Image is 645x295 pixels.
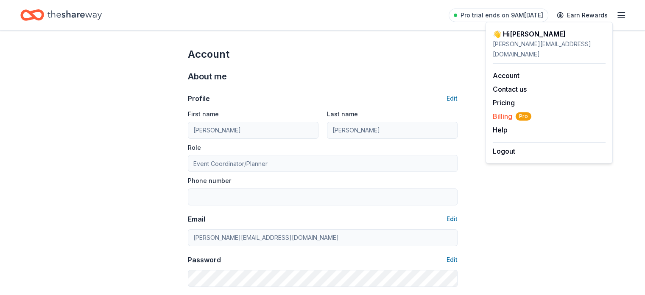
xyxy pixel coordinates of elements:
label: Role [188,143,201,152]
div: Password [188,255,221,265]
span: Pro [516,112,531,121]
div: 👋 Hi [PERSON_NAME] [493,29,606,39]
button: Logout [493,146,515,156]
button: Edit [447,214,458,224]
label: Last name [327,110,358,118]
a: Pricing [493,98,515,107]
div: [PERSON_NAME][EMAIL_ADDRESS][DOMAIN_NAME] [493,39,606,59]
label: First name [188,110,219,118]
button: Contact us [493,84,527,94]
button: BillingPro [493,111,531,121]
div: Account [188,48,458,61]
label: Phone number [188,177,231,185]
a: Home [20,5,102,25]
div: Profile [188,93,210,104]
button: Edit [447,93,458,104]
a: Earn Rewards [552,8,613,23]
a: Pro trial ends on 9AM[DATE] [449,8,548,22]
div: About me [188,70,458,83]
div: Email [188,214,205,224]
button: Help [493,125,508,135]
span: Billing [493,111,531,121]
span: Pro trial ends on 9AM[DATE] [461,10,543,20]
a: Account [493,71,519,80]
button: Edit [447,255,458,265]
